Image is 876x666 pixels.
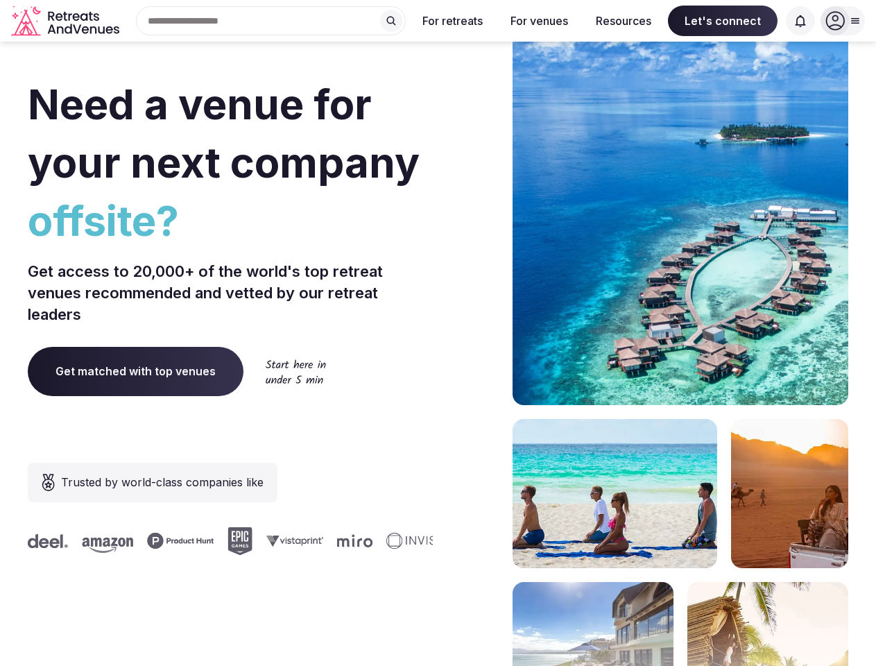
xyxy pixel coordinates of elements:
svg: Invisible company logo [284,533,360,549]
button: For retreats [411,6,494,36]
a: Visit the homepage [11,6,122,37]
svg: Miro company logo [234,534,270,547]
button: Resources [585,6,662,36]
svg: Retreats and Venues company logo [11,6,122,37]
span: Trusted by world-class companies like [61,474,264,490]
p: Get access to 20,000+ of the world's top retreat venues recommended and vetted by our retreat lea... [28,261,433,325]
button: For venues [499,6,579,36]
span: offsite? [28,191,433,250]
svg: Vistaprint company logo [164,535,221,547]
img: yoga on tropical beach [513,419,717,568]
svg: Epic Games company logo [125,527,150,555]
span: Need a venue for your next company [28,79,420,187]
a: Get matched with top venues [28,347,243,395]
img: Start here in under 5 min [266,359,326,384]
img: woman sitting in back of truck with camels [731,419,848,568]
span: Let's connect [668,6,778,36]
